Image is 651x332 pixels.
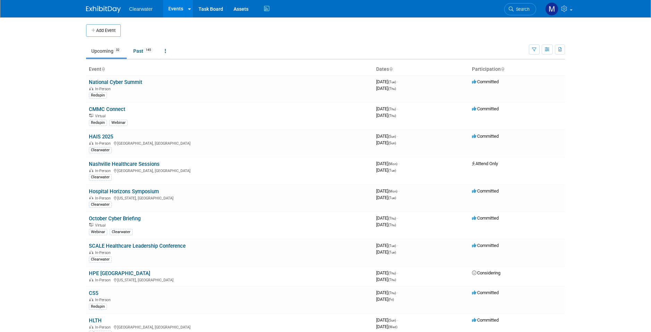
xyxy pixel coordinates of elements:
[472,79,499,84] span: Committed
[109,120,128,126] div: Webinar
[89,92,107,99] div: Redspin
[89,196,93,199] img: In-Person Event
[86,44,127,58] a: Upcoming32
[472,290,499,295] span: Committed
[89,87,93,90] img: In-Person Event
[95,298,113,302] span: In-Person
[388,298,394,301] span: (Fri)
[376,188,399,194] span: [DATE]
[376,106,398,111] span: [DATE]
[472,243,499,248] span: Committed
[89,114,93,117] img: Virtual Event
[89,141,93,145] img: In-Person Event
[376,215,398,221] span: [DATE]
[89,270,150,276] a: HPE [GEOGRAPHIC_DATA]
[129,6,153,12] span: Clearwater
[376,270,398,275] span: [DATE]
[89,223,93,227] img: Virtual Event
[376,86,396,91] span: [DATE]
[472,134,499,139] span: Committed
[504,3,536,15] a: Search
[376,134,398,139] span: [DATE]
[95,223,108,228] span: Virtual
[388,271,396,275] span: (Thu)
[388,325,397,329] span: (Wed)
[110,229,133,235] div: Clearwater
[89,298,93,301] img: In-Person Event
[95,114,108,118] span: Virtual
[89,256,112,263] div: Clearwater
[388,162,397,166] span: (Mon)
[144,48,153,53] span: 145
[397,270,398,275] span: -
[397,134,398,139] span: -
[376,290,398,295] span: [DATE]
[388,196,396,200] span: (Tue)
[388,169,396,172] span: (Tue)
[388,80,396,84] span: (Tue)
[89,304,107,310] div: Redspin
[86,6,121,13] img: ExhibitDay
[472,215,499,221] span: Committed
[388,244,396,248] span: (Tue)
[95,196,113,201] span: In-Person
[95,87,113,91] span: In-Person
[388,141,396,145] span: (Sun)
[95,141,113,146] span: In-Person
[376,317,398,323] span: [DATE]
[376,79,398,84] span: [DATE]
[89,106,125,112] a: CMMC Connect
[388,189,397,193] span: (Mon)
[388,318,396,322] span: (Sun)
[545,2,558,16] img: Monica Pastor
[514,7,530,12] span: Search
[376,195,396,200] span: [DATE]
[388,135,396,138] span: (Sun)
[388,278,396,282] span: (Thu)
[89,195,371,201] div: [US_STATE], [GEOGRAPHIC_DATA]
[89,188,159,195] a: Hospital Horizons Symposium
[389,66,392,72] a: Sort by Start Date
[373,63,469,75] th: Dates
[89,134,113,140] a: HAIS 2025
[397,79,398,84] span: -
[86,63,373,75] th: Event
[376,222,396,227] span: [DATE]
[89,168,371,173] div: [GEOGRAPHIC_DATA], [GEOGRAPHIC_DATA]
[472,270,500,275] span: Considering
[398,188,399,194] span: -
[376,161,399,166] span: [DATE]
[101,66,105,72] a: Sort by Event Name
[95,250,113,255] span: In-Person
[89,317,102,324] a: HLTH
[89,147,112,153] div: Clearwater
[388,291,396,295] span: (Thu)
[388,223,396,227] span: (Thu)
[89,290,98,296] a: CS5
[89,324,371,330] div: [GEOGRAPHIC_DATA], [GEOGRAPHIC_DATA]
[472,161,498,166] span: Attend Only
[89,250,93,254] img: In-Person Event
[388,107,396,111] span: (Thu)
[388,87,396,91] span: (Thu)
[397,215,398,221] span: -
[95,325,113,330] span: In-Person
[95,169,113,173] span: In-Person
[89,278,93,281] img: In-Person Event
[89,120,107,126] div: Redspin
[376,324,397,329] span: [DATE]
[388,250,396,254] span: (Tue)
[376,277,396,282] span: [DATE]
[398,161,399,166] span: -
[89,229,107,235] div: Webinar
[397,243,398,248] span: -
[89,277,371,282] div: [US_STATE], [GEOGRAPHIC_DATA]
[89,169,93,172] img: In-Person Event
[469,63,565,75] th: Participation
[89,215,141,222] a: October Cyber Briefing
[89,325,93,329] img: In-Person Event
[397,317,398,323] span: -
[501,66,504,72] a: Sort by Participation Type
[376,168,396,173] span: [DATE]
[472,106,499,111] span: Committed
